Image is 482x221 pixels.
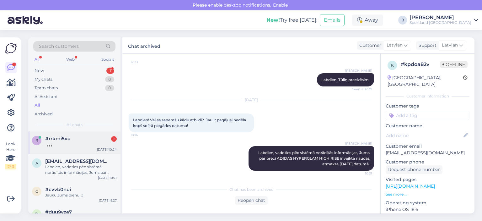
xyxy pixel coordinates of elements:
div: 2 / 3 [5,164,16,169]
div: Team chats [35,85,58,91]
div: Reopen chat [235,196,268,205]
div: Web [65,55,76,64]
span: 10:16 [131,133,154,137]
p: Visited pages [386,176,469,183]
div: Look Here [5,141,16,169]
div: Labdien, vadoties pēc sistēmā norādītās informācijas, Jums par preci ADIDAS HYPERGLAM HIGH RISE i... [45,164,117,175]
p: See more ... [386,191,469,197]
div: Jauku Jums dienu! :) [45,192,117,198]
span: All chats [67,122,83,128]
span: c [35,189,38,194]
span: [PERSON_NAME] [345,68,372,73]
div: AI Assistant [35,94,58,100]
div: Customer [357,42,381,49]
p: Customer phone [386,159,469,165]
span: Enable [271,2,290,8]
input: Add name [386,132,462,139]
span: Offline [440,61,468,68]
span: r [35,138,38,143]
p: [EMAIL_ADDRESS][DOMAIN_NAME] [386,150,469,156]
span: Latvian [442,42,458,49]
p: iPhone OS 18.6 [386,206,469,213]
a: [PERSON_NAME]Sportland [GEOGRAPHIC_DATA] [410,15,478,25]
span: d [35,212,38,216]
span: Labdien, vadoties pēc sistēmā norādītās informācijas, Jums par preci ADIDAS HYPERGLAM HIGH RISE i... [258,150,371,166]
span: Labdien! Vai es saņemšu kādu atbildi? Jau ir pagājusi nedēļa kopš solītā piegādes datuma! [133,118,247,128]
div: All [35,102,40,108]
div: 1 [106,68,114,74]
p: Customer email [386,143,469,150]
div: All [33,55,40,64]
span: k [391,63,394,68]
div: [DATE] [129,97,374,103]
div: Socials [100,55,115,64]
img: Askly Logo [5,42,17,54]
div: B [398,16,407,25]
span: Latvian [387,42,403,49]
span: a [35,161,38,165]
span: 10:21 [349,171,372,176]
a: [URL][DOMAIN_NAME] [386,183,435,189]
div: # kpdoa82v [401,61,440,68]
p: Operating system [386,200,469,206]
span: Seen ✓ 12:39 [349,87,372,91]
div: Away [352,14,383,26]
span: Labdien. Tūliņ precizēsim. [321,77,370,82]
label: Chat archived [128,41,160,50]
span: #duu9yze7 [45,209,72,215]
b: New! [266,17,280,23]
div: [DATE] 10:24 [97,147,117,152]
span: #rrkmi5vo [45,136,71,141]
span: aliseklinta.broka@gmail.com [45,158,110,164]
div: Archived [35,111,53,117]
button: Emails [320,14,345,26]
input: Add a tag [386,111,469,120]
span: Chat has been archived [229,187,274,192]
span: 12:23 [131,60,154,64]
div: New [35,68,44,74]
div: Support [416,42,436,49]
div: Sportland [GEOGRAPHIC_DATA] [410,20,471,25]
div: [DATE] 10:21 [98,175,117,180]
div: [DATE] 9:27 [99,198,117,203]
div: 0 [105,85,114,91]
span: #cvvb0nui [45,187,71,192]
p: Customer tags [386,103,469,109]
div: [PERSON_NAME] [410,15,471,20]
div: 1 [111,136,117,142]
p: Customer name [386,123,469,129]
span: Search customers [39,43,79,50]
div: Try free [DATE]: [266,16,317,24]
span: [PERSON_NAME] [345,141,372,146]
div: 0 [105,76,114,83]
div: Customer information [386,93,469,99]
div: My chats [35,76,52,83]
div: Request phone number [386,165,442,174]
div: [GEOGRAPHIC_DATA], [GEOGRAPHIC_DATA] [388,75,463,88]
